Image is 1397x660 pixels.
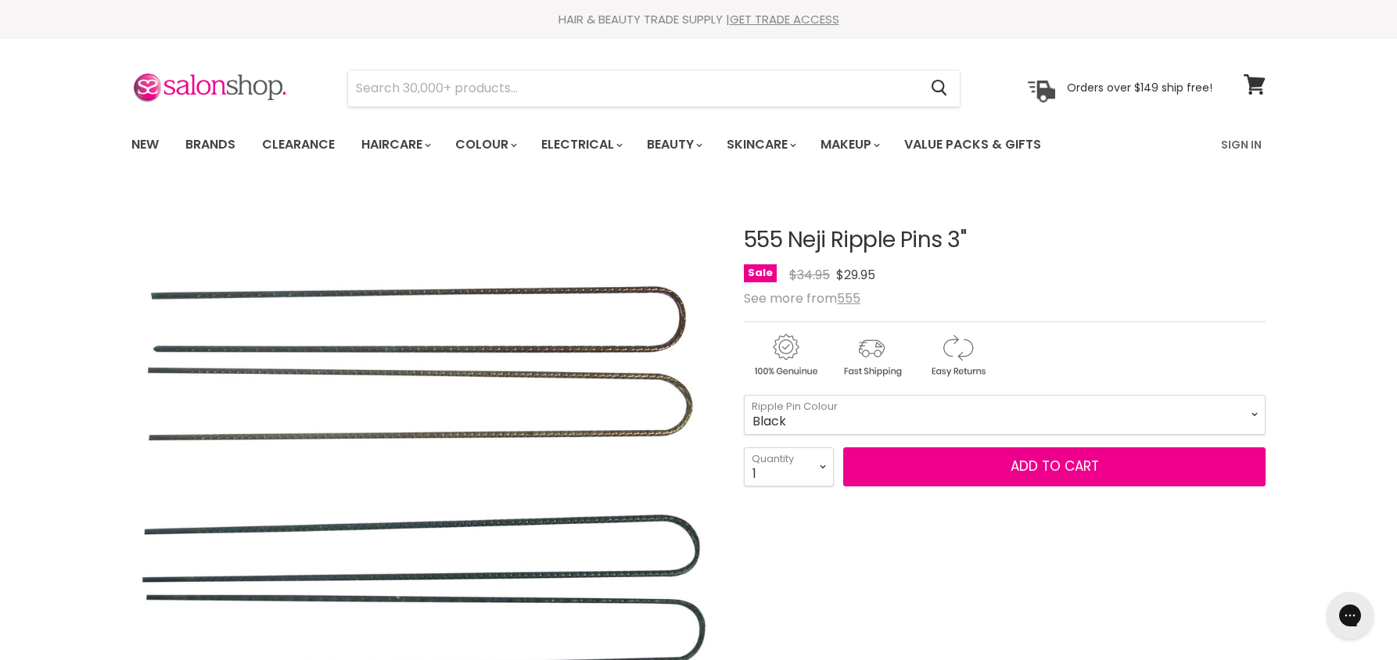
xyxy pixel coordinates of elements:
[350,128,440,161] a: Haircare
[744,264,777,282] span: Sale
[837,289,860,307] a: 555
[836,266,875,284] span: $29.95
[843,447,1266,486] button: Add to cart
[1212,128,1271,161] a: Sign In
[250,128,347,161] a: Clearance
[530,128,632,161] a: Electrical
[789,266,830,284] span: $34.95
[744,447,834,486] select: Quantity
[444,128,526,161] a: Colour
[892,128,1053,161] a: Value Packs & Gifts
[112,12,1285,27] div: HAIR & BEAUTY TRADE SUPPLY |
[715,128,806,161] a: Skincare
[112,122,1285,167] nav: Main
[730,11,839,27] a: GET TRADE ACCESS
[347,70,961,107] form: Product
[120,122,1133,167] ul: Main menu
[1011,457,1099,475] span: Add to cart
[916,332,999,379] img: returns.gif
[830,332,913,379] img: shipping.gif
[809,128,889,161] a: Makeup
[348,70,918,106] input: Search
[635,128,712,161] a: Beauty
[174,128,247,161] a: Brands
[918,70,960,106] button: Search
[1319,586,1381,644] iframe: Gorgias live chat messenger
[1067,81,1212,95] p: Orders over $149 ship free!
[744,289,860,307] span: See more from
[744,332,827,379] img: genuine.gif
[120,128,171,161] a: New
[744,228,1266,253] h1: 555 Neji Ripple Pins 3"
